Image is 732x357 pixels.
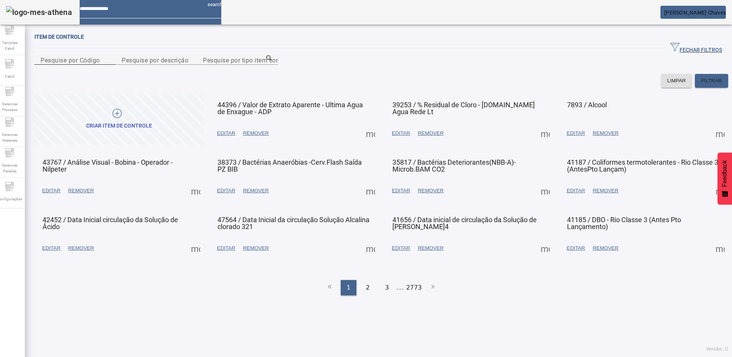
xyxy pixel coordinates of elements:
[392,158,516,173] span: 35817 / Bactérias Deteriorantes(NBB-A)-Microb.BAM CO2
[392,216,537,231] span: 41656 / Data inicial de circulação da Solução de [PERSON_NAME]4
[397,280,404,295] li: ...
[670,43,722,54] span: FECHAR FILTROS
[364,126,377,140] button: Mais
[567,101,607,109] span: 7893 / Alcool
[563,184,589,198] button: EDITAR
[213,126,239,140] button: EDITAR
[243,244,269,252] span: REMOVER
[68,187,94,195] span: REMOVER
[418,187,443,195] span: REMOVER
[217,187,235,195] span: EDITAR
[538,241,552,255] button: Mais
[593,244,618,252] span: REMOVER
[414,184,447,198] button: REMOVER
[64,241,98,255] button: REMOVER
[217,158,362,173] span: 38373 / Bactérias Anaeróbias -Cerv.Flash Saída PZ BIB
[563,126,589,140] button: EDITAR
[6,6,72,18] img: logo-mes-athena
[563,241,589,255] button: EDITAR
[538,184,552,198] button: Mais
[567,216,681,231] span: 41185 / DBO - Rio Classe 3 (Antes Pto Lançamento)
[538,126,552,140] button: Mais
[34,34,84,40] span: Item de controle
[42,244,60,252] span: EDITAR
[713,126,727,140] button: Mais
[706,346,728,352] span: Versão: ()
[217,129,235,137] span: EDITAR
[664,10,726,16] span: [PERSON_NAME] Chaves
[364,184,377,198] button: Mais
[41,56,100,64] mat-label: Pesquise por Código
[42,216,178,231] span: 42452 / Data Inicial circulação da Solução de Ácido
[213,241,239,255] button: EDITAR
[392,187,410,195] span: EDITAR
[388,184,414,198] button: EDITAR
[664,41,728,55] button: FECHAR FILTROS
[243,187,269,195] span: REMOVER
[713,184,727,198] button: Mais
[567,158,718,173] span: 41187 / Coliformes termotolerantes - Rio Classe 3 (AntesPto Lançam)
[713,241,727,255] button: Mais
[589,184,622,198] button: REMOVER
[34,93,204,145] button: Criar item de controle
[661,74,692,88] button: LIMPAR
[721,160,728,187] span: Feedback
[64,184,98,198] button: REMOVER
[589,241,622,255] button: REMOVER
[406,280,422,295] li: 2773
[239,241,273,255] button: REMOVER
[418,244,443,252] span: REMOVER
[203,56,272,65] input: Number
[189,241,203,255] button: Mais
[392,129,410,137] span: EDITAR
[701,77,722,85] span: FILTRAR
[392,101,535,116] span: 39253 / % Residual de Cloro - [DOMAIN_NAME] Agua Rede Lt
[567,244,585,252] span: EDITAR
[239,184,273,198] button: REMOVER
[239,126,273,140] button: REMOVER
[567,187,585,195] span: EDITAR
[667,77,686,85] span: LIMPAR
[38,184,64,198] button: EDITAR
[414,126,447,140] button: REMOVER
[217,216,369,231] span: 47564 / Data Inicial da circulação Solução Alcalina clorado 321
[38,241,64,255] button: EDITAR
[388,126,414,140] button: EDITAR
[567,129,585,137] span: EDITAR
[414,241,447,255] button: REMOVER
[695,74,728,88] button: FILTRAR
[213,184,239,198] button: EDITAR
[392,244,410,252] span: EDITAR
[42,187,60,195] span: EDITAR
[243,129,269,137] span: REMOVER
[388,241,414,255] button: EDITAR
[418,129,443,137] span: REMOVER
[203,56,292,64] mat-label: Pesquise por tipo item controle
[593,187,618,195] span: REMOVER
[217,244,235,252] span: EDITAR
[593,129,618,137] span: REMOVER
[189,184,203,198] button: Mais
[366,283,370,292] span: 2
[589,126,622,140] button: REMOVER
[68,244,94,252] span: REMOVER
[364,241,377,255] button: Mais
[122,56,188,64] mat-label: Pesquise por descrição
[86,122,152,130] div: Criar item de controle
[217,101,363,116] span: 44396 / Valor de Extrato Aparente - Ultima Agua de Enxague - ADP
[717,152,732,205] button: Feedback - Mostrar pesquisa
[3,71,16,82] span: Fabril
[385,283,389,292] span: 3
[42,158,173,173] span: 43767 / Análise Visual - Bobina - Operador - Nilpeter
